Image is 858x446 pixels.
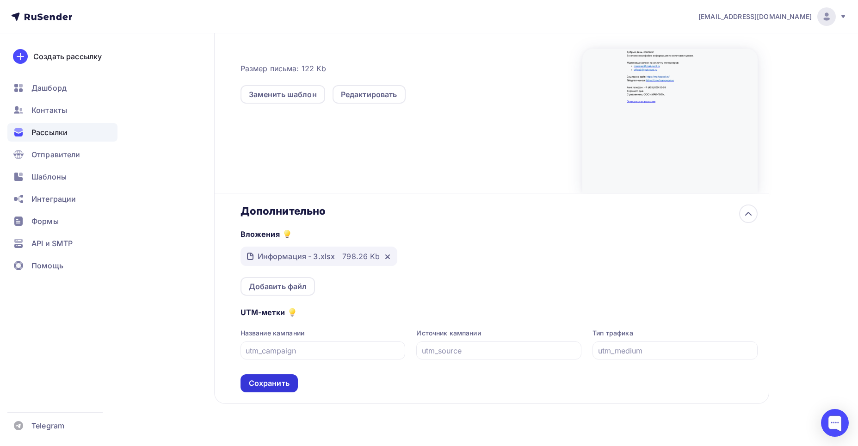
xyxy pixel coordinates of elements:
[31,238,73,249] span: API и SMTP
[7,123,117,142] a: Рассылки
[598,345,753,356] input: utm_medium
[33,51,102,62] div: Создать рассылку
[241,229,280,240] h5: Вложения
[31,149,80,160] span: Отправители
[31,216,59,227] span: Формы
[31,420,64,431] span: Telegram
[7,212,117,230] a: Формы
[416,328,581,338] div: Источник кампании
[31,82,67,93] span: Дашборд
[31,127,68,138] span: Рассылки
[31,260,63,271] span: Помощь
[241,328,406,338] div: Название кампании
[31,193,76,204] span: Интеграции
[31,171,67,182] span: Шаблоны
[7,101,117,119] a: Контакты
[7,145,117,164] a: Отправители
[31,105,67,116] span: Контакты
[249,378,290,389] div: Сохранить
[249,281,307,292] div: Добавить файл
[342,251,380,262] div: 798.26 Kb
[249,89,317,100] div: Заменить шаблон
[241,204,758,217] div: Дополнительно
[698,7,847,26] a: [EMAIL_ADDRESS][DOMAIN_NAME]
[7,167,117,186] a: Шаблоны
[422,345,576,356] input: utm_source
[241,307,285,318] h5: UTM-метки
[593,328,758,338] div: Тип трафика
[246,345,400,356] input: utm_campaign
[341,89,397,100] div: Редактировать
[258,251,335,262] div: Информация - 3.xlsx
[698,12,812,21] span: [EMAIL_ADDRESS][DOMAIN_NAME]
[241,63,327,74] span: Размер письма: 122 Kb
[7,79,117,97] a: Дашборд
